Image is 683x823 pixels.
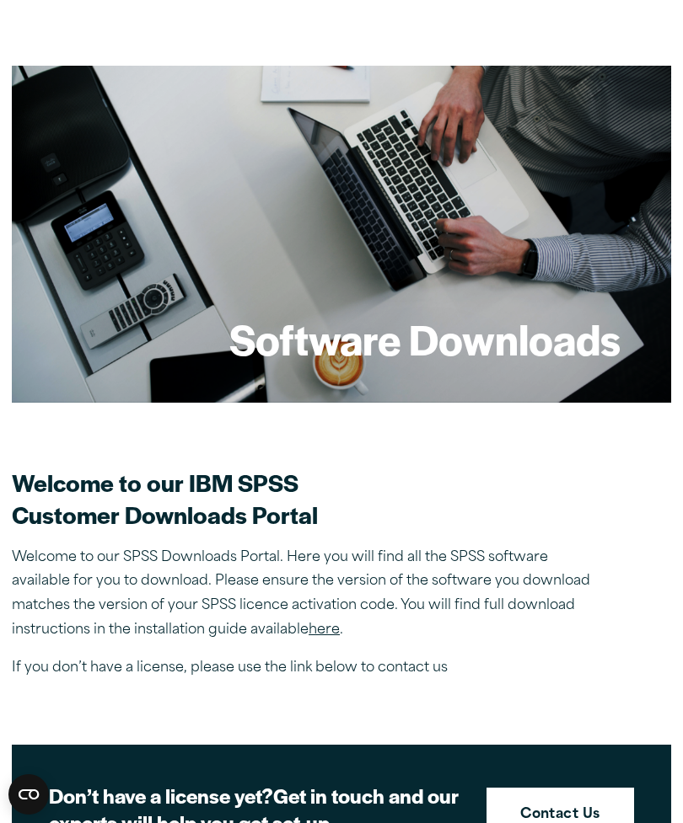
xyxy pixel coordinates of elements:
button: Open CMP widget [8,774,49,815]
p: Welcome to our SPSS Downloads Portal. Here you will find all the SPSS software available for you ... [12,546,602,643]
strong: Don’t have a license yet? [49,781,273,810]
h1: Software Downloads [229,311,621,366]
p: If you don’t have a license, please use the link below to contact us [12,656,602,681]
h2: Welcome to our IBM SPSS Customer Downloads Portal [12,467,602,530]
a: here [309,623,340,637]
